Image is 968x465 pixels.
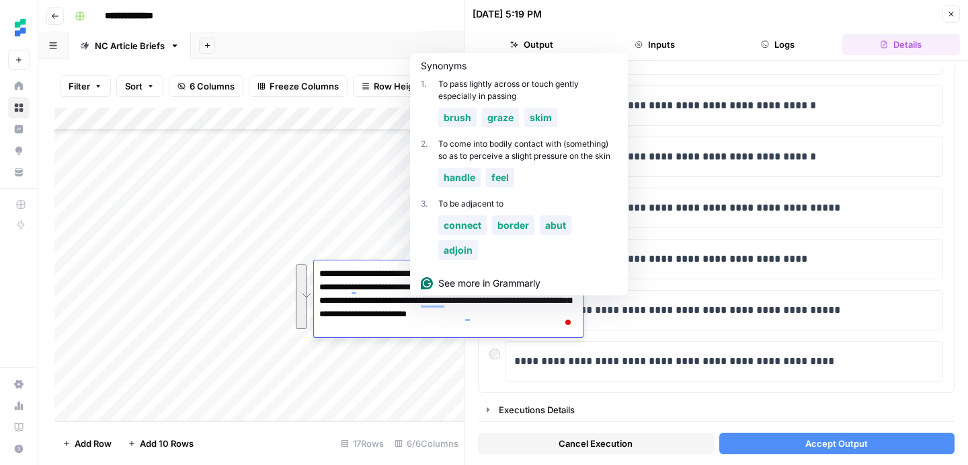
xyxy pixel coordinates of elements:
button: Inputs [596,34,713,55]
img: Ten Speed Logo [8,15,32,40]
button: Sort [116,75,163,97]
a: Opportunities [8,140,30,162]
button: Row Height [353,75,431,97]
a: Usage [8,395,30,417]
textarea: To enrich screen reader interactions, please activate Accessibility in Grammarly extension settings [314,264,583,337]
div: 17 Rows [335,433,389,454]
div: [DATE] 5:19 PM [473,7,542,21]
a: NC Article Briefs [69,32,191,59]
button: Accept Output [719,433,955,454]
button: Add Row [54,433,120,454]
span: Filter [69,79,90,93]
div: Executions Details [499,403,946,417]
button: Add 10 Rows [120,433,202,454]
button: 6 Columns [169,75,243,97]
a: Your Data [8,162,30,183]
button: Executions Details [479,399,954,421]
span: 6 Columns [190,79,235,93]
a: Settings [8,373,30,395]
button: Details [842,34,960,55]
a: Home [8,75,30,97]
span: Freeze Columns [270,79,339,93]
span: Add Row [75,437,112,450]
a: Learning Hub [8,417,30,438]
button: Freeze Columns [249,75,348,97]
button: Logs [719,34,837,55]
button: Cancel Execution [478,433,714,454]
span: Accept Output [805,437,868,450]
div: NC Article Briefs [95,39,165,52]
button: Output [473,34,590,55]
button: Help + Support [8,438,30,460]
button: Workspace: Ten Speed [8,11,30,44]
span: Cancel Execution [559,437,633,450]
span: Row Height [374,79,422,93]
a: Insights [8,118,30,140]
span: Sort [125,79,143,93]
span: Add 10 Rows [140,437,194,450]
button: Filter [60,75,111,97]
div: 6/6 Columns [389,433,464,454]
a: Browse [8,97,30,118]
